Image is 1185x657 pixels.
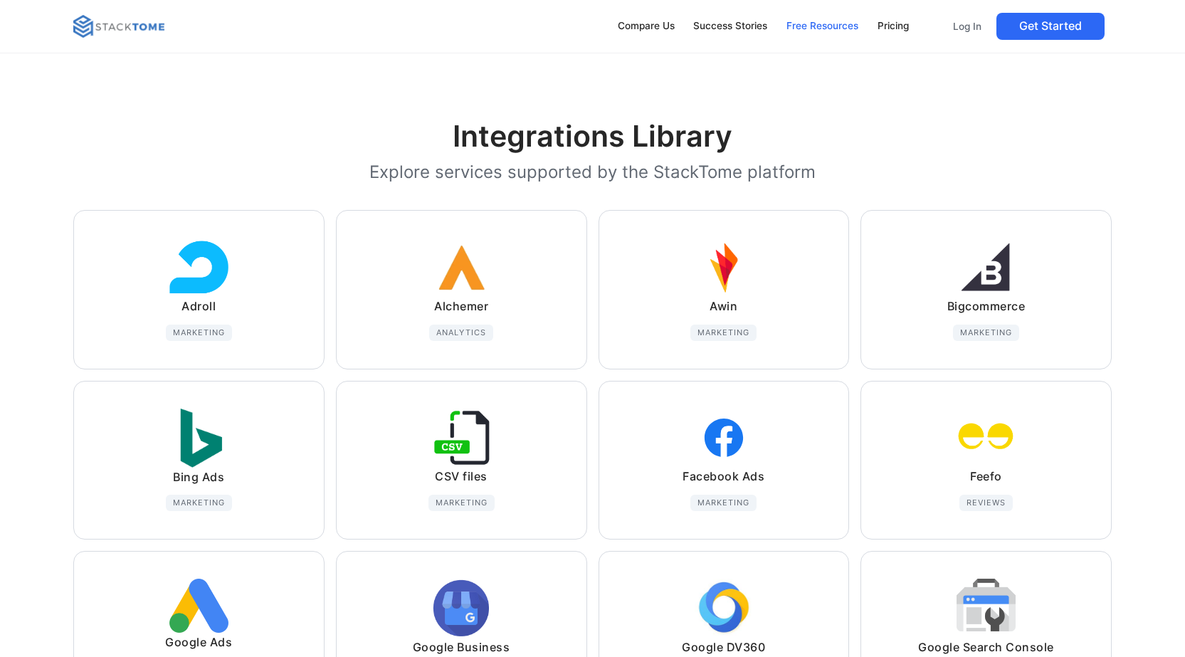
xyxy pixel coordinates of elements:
p: Facebook Ads [683,467,764,486]
p: Marketing [697,329,749,337]
a: AdrollMarketing [74,211,324,368]
a: Pricing [871,11,916,41]
div: Compare Us [618,19,675,34]
a: Get Started [996,13,1105,40]
p: Awin [710,297,737,316]
a: Compare Us [611,11,681,41]
p: Bigcommerce [947,297,1026,316]
p: Google Search Console [918,638,1054,657]
p: Marketing [697,499,749,507]
p: Reviews [967,499,1006,507]
a: CSV filesmarketing [337,382,586,539]
p: Marketing [960,329,1012,337]
p: Log In [953,20,981,33]
p: Bing Ads [173,468,224,487]
p: Analytics [436,329,486,337]
p: Google Business [413,638,510,657]
h2: Integrations Library [453,119,732,154]
p: CSV files [435,467,488,486]
a: FeefoReviews [861,382,1111,539]
a: BigcommerceMarketing [861,211,1111,368]
div: Success Stories [693,19,767,34]
a: Success Stories [687,11,774,41]
div: Free Resources [786,19,858,34]
a: Bing AdsMarketing [74,382,324,539]
p: marketing [436,499,488,507]
p: Adroll [181,297,216,316]
p: Alchemer [434,297,488,316]
p: Google DV360 [682,638,765,657]
div: Pricing [878,19,909,34]
a: Log In [944,13,991,40]
a: AlchemerAnalytics [337,211,586,368]
a: AwinMarketing [599,211,849,368]
p: Explore services supported by the StackTome platform [369,162,816,182]
a: Free Resources [780,11,865,41]
p: Marketing [173,329,225,337]
p: Google Ads [165,633,232,652]
p: Marketing [173,499,225,507]
a: Facebook AdsMarketing [599,382,849,539]
p: Feefo [970,467,1002,486]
